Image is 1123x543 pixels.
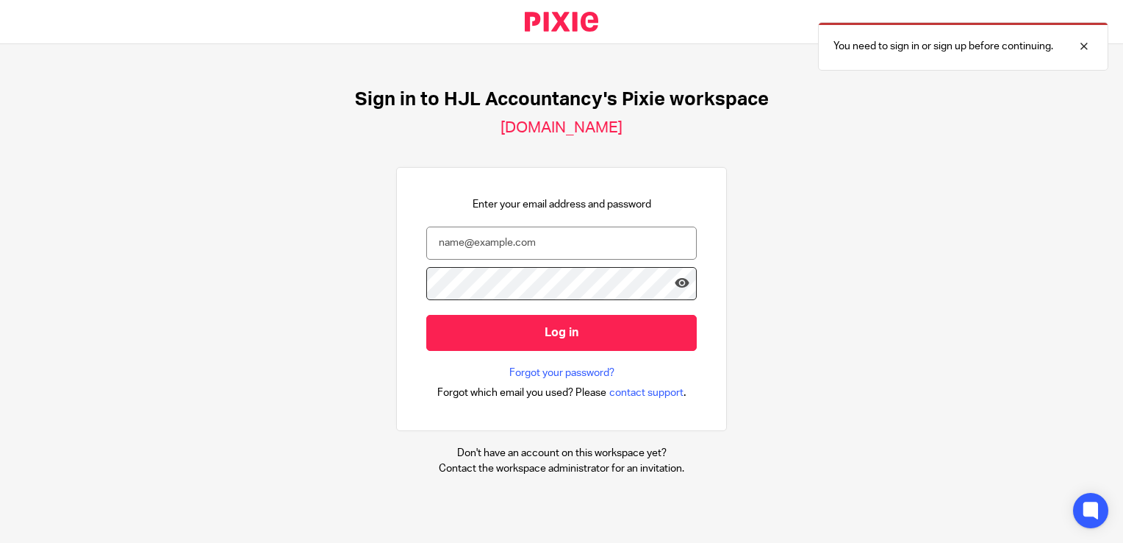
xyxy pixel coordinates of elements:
div: . [437,384,686,401]
h2: [DOMAIN_NAME] [500,118,623,138]
input: name@example.com [426,227,697,260]
a: Forgot your password? [509,366,614,380]
p: You need to sign in or sign up before continuing. [833,39,1053,54]
input: Log in [426,315,697,351]
p: Enter your email address and password [473,197,651,212]
span: Forgot which email you used? Please [437,386,606,400]
p: Don't have an account on this workspace yet? [439,446,684,461]
p: Contact the workspace administrator for an invitation. [439,461,684,476]
span: contact support [609,386,684,400]
h1: Sign in to HJL Accountancy's Pixie workspace [355,88,769,111]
